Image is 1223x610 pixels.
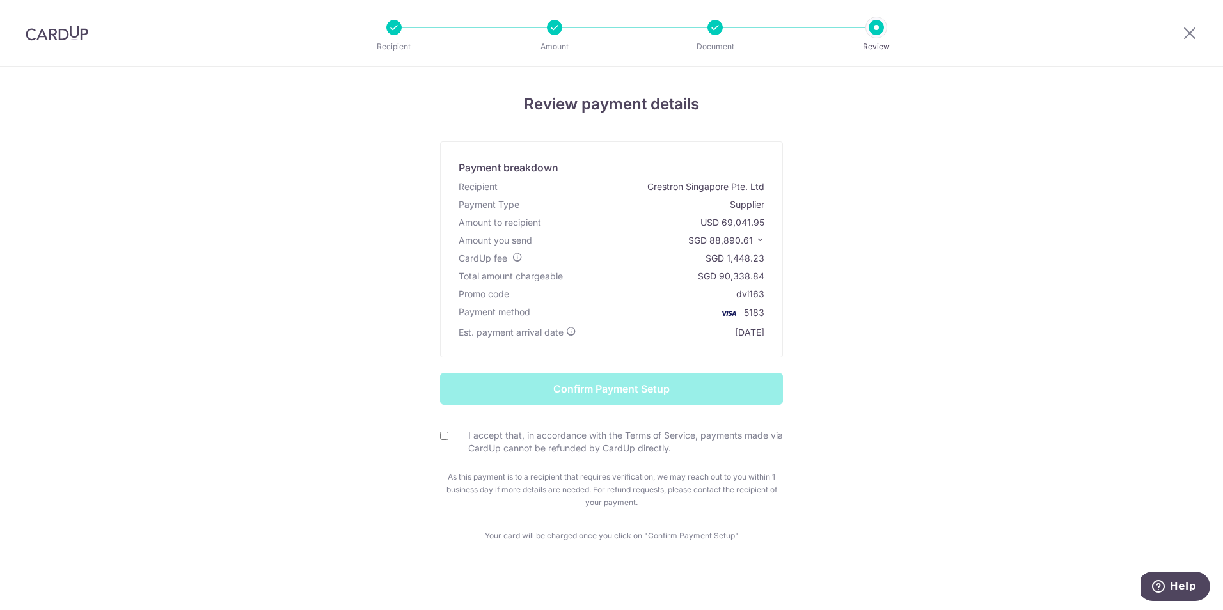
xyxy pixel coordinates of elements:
img: <span class="translation_missing" title="translation missing: en.account_steps.new_confirm_form.b... [716,306,741,321]
span: SGD 88,890.61 [688,235,753,246]
div: Promo code [459,288,509,301]
p: Document [668,40,762,53]
div: SGD 90,338.84 [698,270,764,283]
div: Payment method [459,306,530,321]
div: [DATE] [735,326,764,339]
div: Payment breakdown [459,160,558,175]
div: Supplier [730,198,764,211]
span: 5183 [744,307,764,318]
span: CardUp fee [459,253,507,263]
p: SGD 88,890.61 [688,234,764,247]
div: Recipient [459,180,498,193]
div: Crestron Singapore Pte. Ltd [647,180,764,193]
div: USD 69,041.95 [700,216,764,229]
p: Review [829,40,924,53]
iframe: Opens a widget where you can find more information [1141,572,1210,604]
p: Amount [507,40,602,53]
p: As this payment is to a recipient that requires verification, we may reach out to you within 1 bu... [440,471,783,509]
h4: Review payment details [237,93,986,116]
div: Est. payment arrival date [459,326,576,339]
div: dvi163 [736,288,764,301]
div: Amount you send [459,234,532,247]
div: Amount to recipient [459,216,541,229]
span: Total amount chargeable [459,270,563,281]
p: Your card will be charged once you click on "Confirm Payment Setup" [440,529,783,542]
img: CardUp [26,26,88,41]
div: SGD 1,448.23 [706,252,764,265]
span: translation missing: en.account_steps.new_confirm_form.xb_payment.header.payment_type [459,199,519,210]
p: Recipient [347,40,441,53]
label: I accept that, in accordance with the Terms of Service, payments made via CardUp cannot be refund... [455,429,783,455]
